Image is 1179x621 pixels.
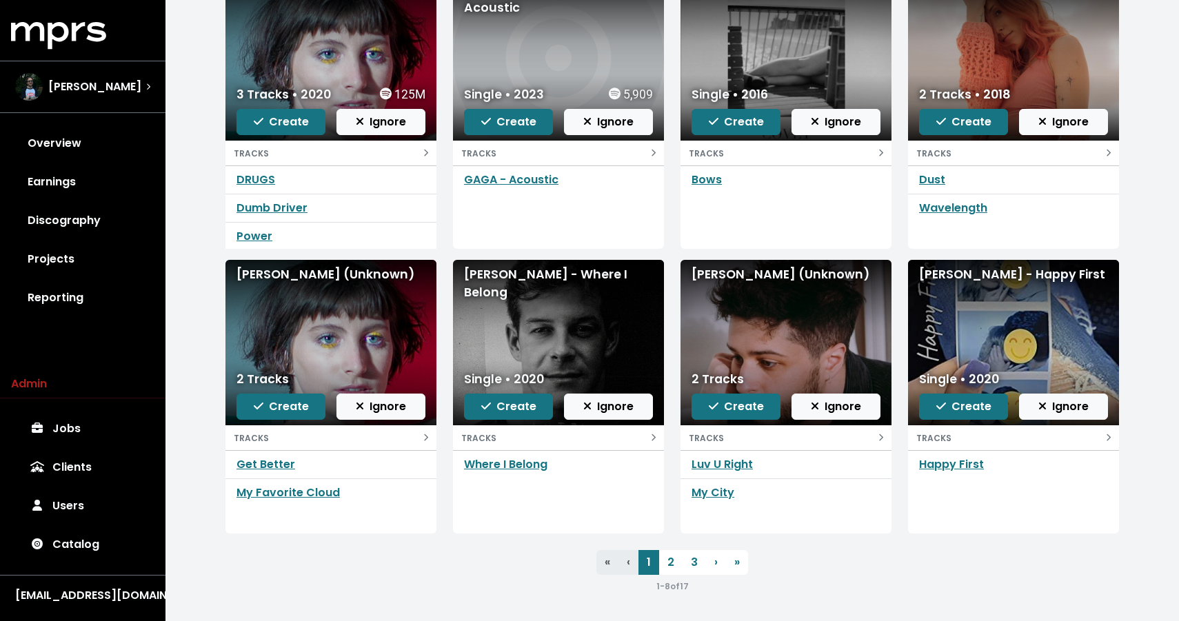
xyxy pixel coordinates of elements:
[481,114,536,130] span: Create
[453,141,664,165] button: TRACKS
[936,114,991,130] span: Create
[919,265,1108,283] div: [PERSON_NAME] - Happy First
[1038,114,1089,130] span: Ignore
[681,425,891,450] button: TRACKS
[461,432,496,444] small: TRACKS
[1038,398,1089,414] span: Ignore
[919,370,999,388] div: Single • 2020
[609,85,653,103] div: 5,909
[709,114,764,130] span: Create
[234,432,269,444] small: TRACKS
[11,163,154,201] a: Earnings
[683,550,706,575] a: 3
[792,109,880,135] button: Ignore
[11,587,154,604] button: [EMAIL_ADDRESS][DOMAIN_NAME]
[356,114,406,130] span: Ignore
[692,109,780,135] button: Create
[792,394,880,420] button: Ignore
[453,425,664,450] button: TRACKS
[908,141,1119,165] button: TRACKS
[919,456,984,472] a: Happy First
[709,398,764,414] span: Create
[919,394,1008,420] button: Create
[811,114,861,130] span: Ignore
[11,240,154,278] a: Projects
[1019,109,1108,135] button: Ignore
[464,370,544,388] div: Single • 2020
[15,587,150,604] div: [EMAIL_ADDRESS][DOMAIN_NAME]
[11,448,154,487] a: Clients
[936,398,991,414] span: Create
[692,456,753,472] a: Luv U Right
[11,409,154,448] a: Jobs
[11,201,154,240] a: Discography
[638,550,659,575] a: 1
[336,109,425,135] button: Ignore
[336,394,425,420] button: Ignore
[919,85,1011,103] div: 2 Tracks • 2018
[1019,394,1108,420] button: Ignore
[811,398,861,414] span: Ignore
[236,109,325,135] button: Create
[908,425,1119,450] button: TRACKS
[11,525,154,564] a: Catalog
[464,109,553,135] button: Create
[916,432,951,444] small: TRACKS
[919,200,987,216] a: Wavelength
[380,85,425,103] div: 125M
[564,394,653,420] button: Ignore
[11,278,154,317] a: Reporting
[464,456,547,472] a: Where I Belong
[11,124,154,163] a: Overview
[236,228,272,244] a: Power
[692,370,744,388] div: 2 Tracks
[236,200,308,216] a: Dumb Driver
[236,172,275,187] a: DRUGS
[692,172,722,187] a: Bows
[564,109,653,135] button: Ignore
[583,398,634,414] span: Ignore
[734,554,740,570] span: »
[681,141,891,165] button: TRACKS
[464,172,558,187] a: GAGA - Acoustic
[236,265,425,283] div: [PERSON_NAME] (Unknown)
[236,394,325,420] button: Create
[236,85,331,103] div: 3 Tracks • 2020
[919,172,945,187] a: Dust
[659,550,683,575] a: 2
[11,27,106,43] a: mprs logo
[583,114,634,130] span: Ignore
[464,85,544,103] div: Single • 2023
[254,114,309,130] span: Create
[692,265,880,283] div: [PERSON_NAME] (Unknown)
[481,398,536,414] span: Create
[236,456,295,472] a: Get Better
[236,485,340,500] a: My Favorite Cloud
[48,79,141,95] span: [PERSON_NAME]
[225,141,436,165] button: TRACKS
[11,487,154,525] a: Users
[461,147,496,159] small: TRACKS
[225,425,436,450] button: TRACKS
[714,554,718,570] span: ›
[356,398,406,414] span: Ignore
[919,109,1008,135] button: Create
[15,73,43,101] img: The selected account / producer
[464,265,653,302] div: [PERSON_NAME] - Where I Belong
[916,147,951,159] small: TRACKS
[236,370,289,388] div: 2 Tracks
[464,394,553,420] button: Create
[692,85,768,103] div: Single • 2016
[689,147,724,159] small: TRACKS
[692,485,734,500] a: My City
[689,432,724,444] small: TRACKS
[692,394,780,420] button: Create
[656,580,689,592] small: 1 - 8 of 17
[234,147,269,159] small: TRACKS
[254,398,309,414] span: Create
